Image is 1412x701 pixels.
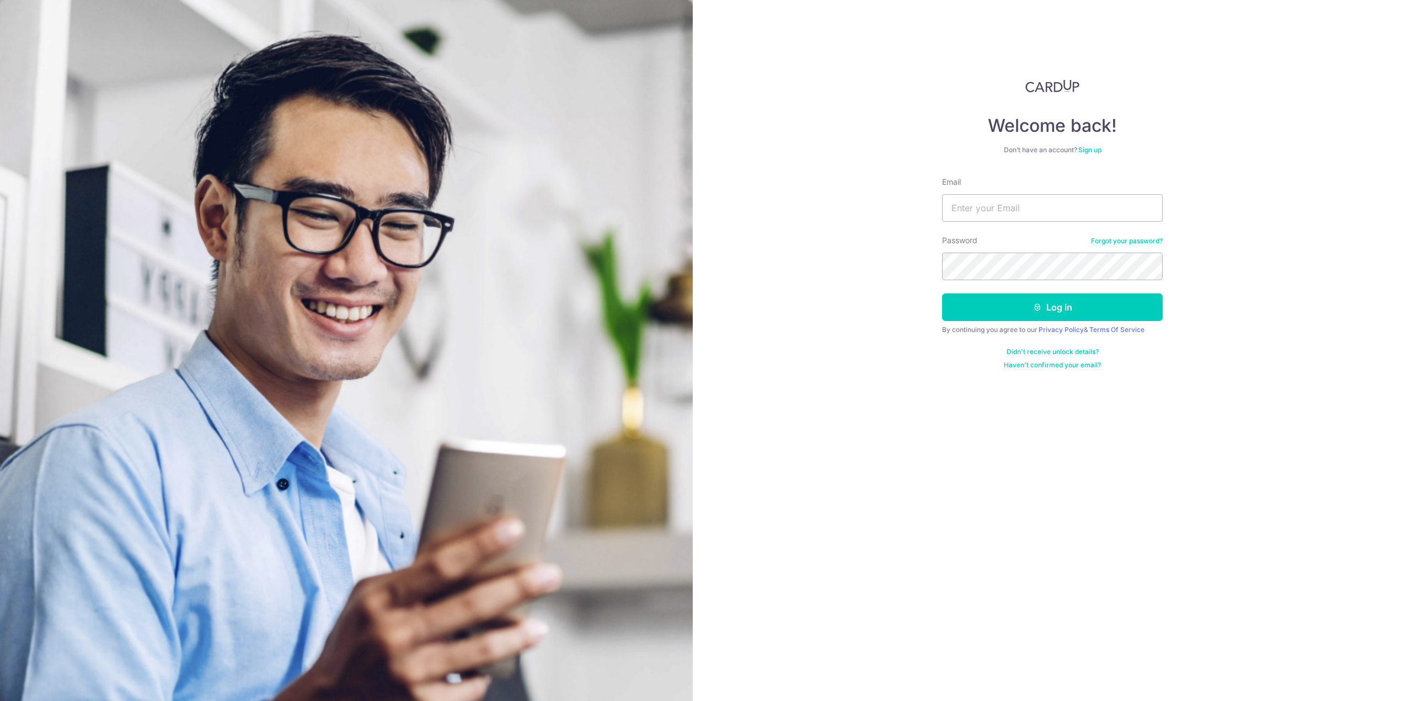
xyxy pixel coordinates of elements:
input: Enter your Email [942,194,1163,222]
a: Terms Of Service [1089,325,1144,334]
a: Haven't confirmed your email? [1004,361,1101,370]
label: Password [942,235,977,246]
div: By continuing you agree to our & [942,325,1163,334]
label: Email [942,176,961,188]
a: Privacy Policy [1039,325,1084,334]
button: Log in [942,293,1163,321]
a: Didn't receive unlock details? [1007,347,1099,356]
div: Don’t have an account? [942,146,1163,154]
h4: Welcome back! [942,115,1163,137]
a: Forgot your password? [1091,237,1163,245]
img: CardUp Logo [1025,79,1079,93]
a: Sign up [1078,146,1101,154]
